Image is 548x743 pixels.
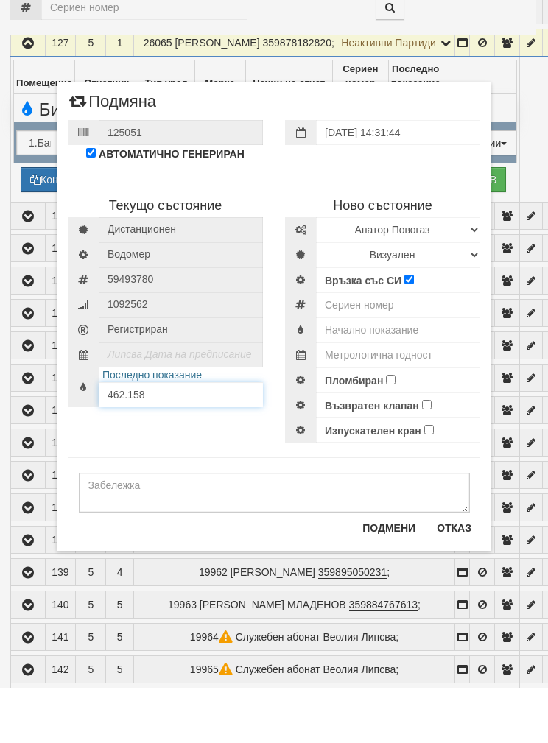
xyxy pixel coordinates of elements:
span: Радио номер [99,348,263,373]
input: Метрологична годност [316,398,480,423]
label: Изпускателен кран [325,479,421,493]
h4: Текущо състояние [68,254,263,269]
label: Връзка със СИ [325,328,401,343]
span: Сериен номер [99,323,263,348]
button: Отказ [428,571,480,595]
select: Марка и Модел [316,272,480,297]
span: Регистриран [99,373,263,398]
input: Изпускателен кран [424,480,434,490]
span: Дистанционен [99,272,263,297]
input: Сериен номер [316,348,480,373]
label: АВТОМАТИЧНО ГЕНЕРИРАН [99,202,245,216]
span: Водомер [99,297,263,323]
label: Пломбиран [325,429,383,443]
label: Възвратен клапан [325,454,419,468]
input: Номер на протокол [99,175,263,200]
i: Липсва Дата на предписание [108,404,252,415]
span: Подмяна [68,148,156,175]
input: Възвратен клапан [422,455,432,465]
input: Връзка със СИ [404,330,414,339]
span: Последно показание [99,420,205,440]
button: Подмени [354,571,424,595]
input: Дата на подмяна [316,175,480,200]
input: Пломбиран [386,430,396,440]
h4: Ново състояние [285,254,480,269]
input: Последно показание [99,437,263,462]
input: Начално показание [316,373,480,398]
